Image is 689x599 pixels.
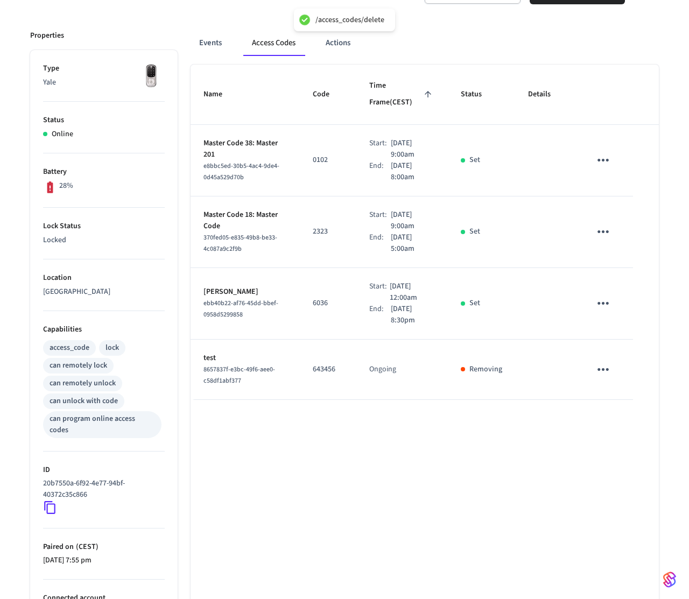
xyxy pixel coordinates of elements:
[369,138,391,160] div: Start:
[391,232,435,255] p: [DATE] 5:00am
[313,226,343,237] p: 2323
[191,30,230,56] button: Events
[43,555,165,566] p: [DATE] 7:55 pm
[391,138,435,160] p: [DATE] 9:00am
[43,166,165,178] p: Battery
[43,63,165,74] p: Type
[203,299,278,319] span: ebb40b22-af76-45dd-bbef-0958d5299858
[30,30,64,41] p: Properties
[391,209,435,232] p: [DATE] 9:00am
[461,86,496,103] span: Status
[43,464,165,476] p: ID
[203,286,287,298] p: [PERSON_NAME]
[191,30,659,56] div: ant example
[203,233,277,253] span: 370fed05-e835-49b8-be33-4c087a9c2f9b
[191,65,659,400] table: sticky table
[663,571,676,588] img: SeamLogoGradient.69752ec5.svg
[369,232,391,255] div: End:
[59,180,73,192] p: 28%
[43,235,165,246] p: Locked
[469,364,502,375] p: Removing
[138,63,165,90] img: Yale Assure Touchscreen Wifi Smart Lock, Satin Nickel, Front
[106,342,119,354] div: lock
[43,77,165,88] p: Yale
[390,281,435,304] p: [DATE] 12:00am
[317,30,359,56] button: Actions
[369,160,391,183] div: End:
[356,340,448,400] td: Ongoing
[469,298,480,309] p: Set
[469,226,480,237] p: Set
[313,364,343,375] p: 643456
[43,286,165,298] p: [GEOGRAPHIC_DATA]
[50,378,116,389] div: can remotely unlock
[52,129,73,140] p: Online
[528,86,565,103] span: Details
[43,324,165,335] p: Capabilities
[313,298,343,309] p: 6036
[43,478,160,501] p: 20b7550a-6f92-4e77-94bf-40372c35c866
[469,154,480,166] p: Set
[43,541,165,553] p: Paired on
[369,77,435,111] span: Time Frame(CEST)
[43,115,165,126] p: Status
[50,342,89,354] div: access_code
[369,281,390,304] div: Start:
[203,353,287,364] p: test
[203,209,287,232] p: Master Code 18: Master Code
[203,138,287,160] p: Master Code 38: Master 201
[43,221,165,232] p: Lock Status
[74,541,99,552] span: ( CEST )
[391,160,435,183] p: [DATE] 8:00am
[369,304,391,326] div: End:
[203,365,275,385] span: 8657837f-e3bc-49f6-aee0-c58df1abf377
[50,413,155,436] div: can program online access codes
[391,304,435,326] p: [DATE] 8:30pm
[43,272,165,284] p: Location
[203,161,279,182] span: e8bbc5ed-30b5-4ac4-9de4-0d45a529d70b
[313,86,343,103] span: Code
[243,30,304,56] button: Access Codes
[50,360,107,371] div: can remotely lock
[50,396,118,407] div: can unlock with code
[203,86,236,103] span: Name
[369,209,391,232] div: Start:
[315,15,384,25] div: /access_codes/delete
[313,154,343,166] p: 0102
